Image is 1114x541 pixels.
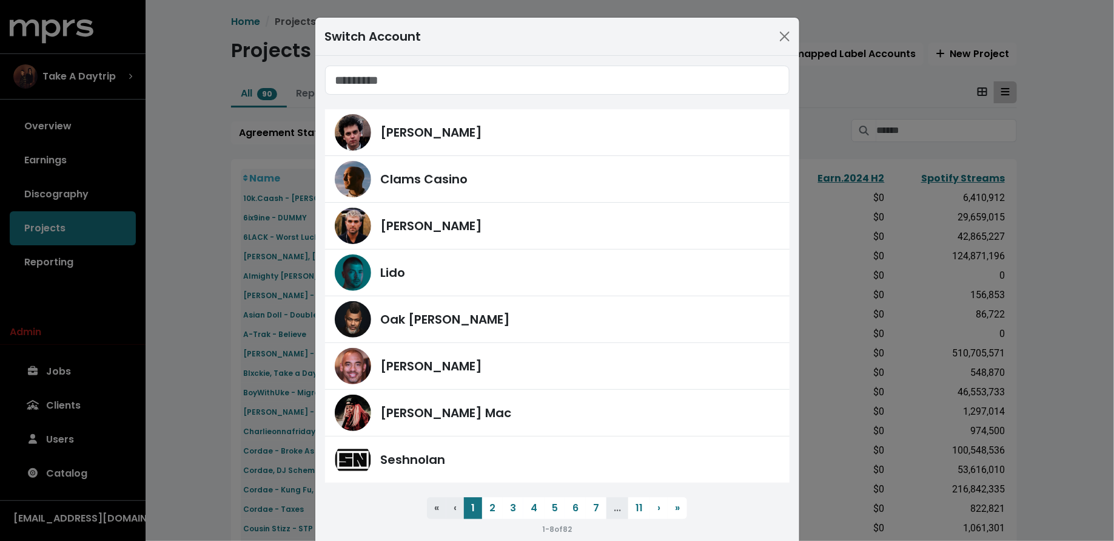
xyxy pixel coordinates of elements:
a: Keegan Mac[PERSON_NAME] Mac [325,390,790,437]
button: 2 [482,497,503,519]
span: Oak [PERSON_NAME] [381,310,511,328]
span: [PERSON_NAME] Mac [381,404,512,422]
a: James Ford[PERSON_NAME] [325,109,790,156]
span: [PERSON_NAME] [381,217,483,235]
a: Fred Gibson[PERSON_NAME] [325,203,790,250]
img: Fred Gibson [335,208,371,244]
button: 7 [586,497,606,519]
img: Oak Felder [335,301,371,338]
button: 11 [628,497,650,519]
a: Oak FelderOak [PERSON_NAME] [325,296,790,343]
button: 5 [545,497,565,519]
span: Lido [381,264,406,282]
img: Seshnolan [335,441,371,478]
span: [PERSON_NAME] [381,357,483,375]
small: 1 - 8 of 82 [542,524,572,534]
div: Switch Account [325,27,421,46]
a: SeshnolanSeshnolan [325,437,790,483]
span: Seshnolan [381,451,446,469]
button: 4 [523,497,545,519]
img: Lido [335,254,371,291]
a: Clams CasinoClams Casino [325,156,790,203]
img: Harvey Mason Jr [335,348,371,384]
input: Search accounts [325,66,790,95]
button: 1 [464,497,482,519]
img: James Ford [335,114,371,151]
img: Clams Casino [335,161,371,197]
img: Keegan Mac [335,395,371,431]
button: 6 [565,497,586,519]
a: LidoLido [325,250,790,296]
button: 3 [503,497,523,519]
a: Harvey Mason Jr[PERSON_NAME] [325,343,790,390]
span: › [657,501,660,515]
button: Close [775,27,794,46]
span: Clams Casino [381,170,468,188]
span: » [675,501,680,515]
span: [PERSON_NAME] [381,123,483,141]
